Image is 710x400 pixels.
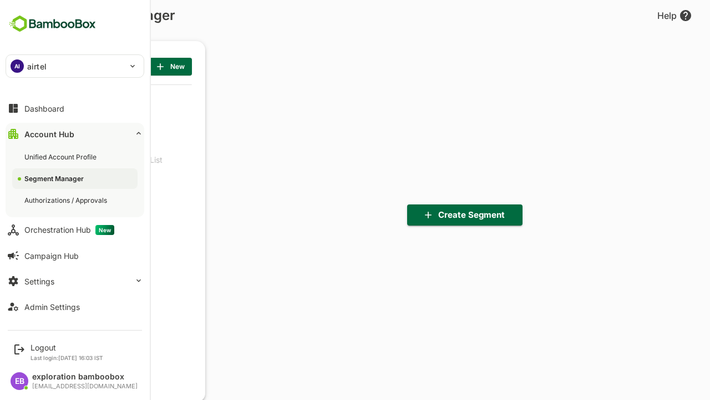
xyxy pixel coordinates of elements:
[24,104,64,113] div: Dashboard
[32,383,138,390] div: [EMAIL_ADDRESS][DOMAIN_NAME]
[27,61,47,72] p: airtel
[119,59,144,74] span: New
[24,196,109,205] div: Authorizations / Approvals
[24,302,80,312] div: Admin Settings
[24,277,54,286] div: Settings
[32,372,138,382] div: exploration bamboobox
[24,152,99,162] div: Unified Account Profile
[6,270,144,292] button: Settings
[6,296,144,318] button: Admin Settings
[13,58,70,76] p: SEGMENT LIST
[377,208,475,222] span: Create Segment
[6,123,144,145] button: Account Hub
[6,219,144,241] button: Orchestration HubNew
[6,244,144,267] button: Campaign Hub
[11,372,28,390] div: EB
[31,354,103,361] p: Last login: [DATE] 16:03 IST
[24,174,86,183] div: Segment Manager
[31,343,103,352] div: Logout
[24,129,74,139] div: Account Hub
[6,13,99,34] img: BambooboxFullLogoMark.5f36c76dfaba33ec1ec1367b70bb1252.svg
[95,225,114,235] span: New
[110,58,153,76] button: New
[368,204,484,226] button: Create Segment
[11,59,24,73] div: AI
[24,251,79,261] div: Campaign Hub
[6,55,144,77] div: AIairtel
[6,97,144,119] button: Dashboard
[618,9,653,22] div: Help
[24,225,114,235] div: Orchestration Hub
